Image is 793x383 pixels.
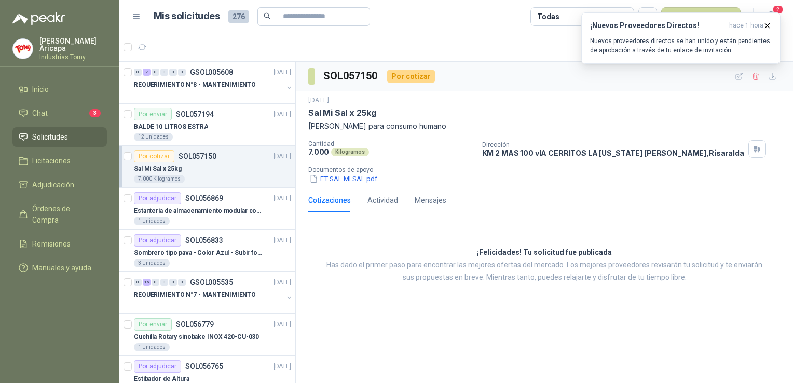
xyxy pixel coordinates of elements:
[185,363,223,370] p: SOL056765
[134,259,170,267] div: 3 Unidades
[134,133,173,141] div: 12 Unidades
[169,69,177,76] div: 0
[143,69,151,76] div: 2
[415,195,446,206] div: Mensajes
[308,166,789,173] p: Documentos de apoyo
[190,69,233,76] p: GSOL005608
[178,69,186,76] div: 0
[154,9,220,24] h1: Mis solicitudes
[32,155,71,167] span: Licitaciones
[179,153,216,160] p: SOL057150
[13,39,33,59] img: Company Logo
[274,194,291,203] p: [DATE]
[12,199,107,230] a: Órdenes de Compra
[308,140,474,147] p: Cantidad
[331,148,369,156] div: Kilogramos
[590,21,725,30] h3: ¡Nuevos Proveedores Directos!
[134,279,142,286] div: 0
[32,203,97,226] span: Órdenes de Compra
[537,11,559,22] div: Todas
[185,195,223,202] p: SOL056869
[39,54,107,60] p: Industrias Tomy
[308,95,329,105] p: [DATE]
[323,68,379,84] h3: SOL057150
[772,5,784,15] span: 2
[134,290,256,300] p: REQUERIMIENTO N°7 - MANTENIMIENTO
[12,258,107,278] a: Manuales y ayuda
[274,362,291,372] p: [DATE]
[134,343,170,351] div: 1 Unidades
[119,146,295,188] a: Por cotizarSOL057150[DATE] Sal Mi Sal x 25kg7.000 Kilogramos
[32,107,48,119] span: Chat
[228,10,249,23] span: 276
[152,69,159,76] div: 0
[176,111,214,118] p: SOL057194
[308,195,351,206] div: Cotizaciones
[134,248,263,258] p: Sombrero tipo pava - Color Azul - Subir foto
[169,279,177,286] div: 0
[264,12,271,20] span: search
[134,175,185,183] div: 7.000 Kilogramos
[134,217,170,225] div: 1 Unidades
[185,237,223,244] p: SOL056833
[322,259,767,284] p: Has dado el primer paso para encontrar las mejores ofertas del mercado. Los mejores proveedores r...
[308,147,329,156] p: 7.000
[134,276,293,309] a: 0 15 0 0 0 0 GSOL005535[DATE] REQUERIMIENTO N°7 - MANTENIMIENTO
[274,67,291,77] p: [DATE]
[32,238,71,250] span: Remisiones
[119,314,295,356] a: Por enviarSOL056779[DATE] Cuchilla Rotary sinobake INOX 420-CU-0301 Unidades
[274,110,291,119] p: [DATE]
[143,279,151,286] div: 15
[119,104,295,146] a: Por enviarSOL057194[DATE] BALDE 10 LITROS ESTRA12 Unidades
[482,148,744,157] p: KM 2 MAS 100 vIA CERRITOS LA [US_STATE] [PERSON_NAME] , Risaralda
[477,247,612,259] h3: ¡Felicidades! Tu solicitud fue publicada
[387,70,435,83] div: Por cotizar
[32,84,49,95] span: Inicio
[581,12,781,64] button: ¡Nuevos Proveedores Directos!hace 1 hora Nuevos proveedores directos se han unido y están pendien...
[32,131,68,143] span: Solicitudes
[762,7,781,26] button: 2
[274,152,291,161] p: [DATE]
[160,279,168,286] div: 0
[134,122,208,132] p: BALDE 10 LITROS ESTRA
[12,79,107,99] a: Inicio
[134,164,182,174] p: Sal Mi Sal x 25kg
[134,69,142,76] div: 0
[12,103,107,123] a: Chat3
[134,66,293,99] a: 0 2 0 0 0 0 GSOL005608[DATE] REQUERIMIENTO N°8 - MANTENIMIENTO
[134,80,256,90] p: REQUERIMIENTO N°8 - MANTENIMIENTO
[119,188,295,230] a: Por adjudicarSOL056869[DATE] Estantería de almacenamiento modular con organizadores abiertos1 Uni...
[12,234,107,254] a: Remisiones
[190,279,233,286] p: GSOL005535
[729,21,763,30] span: hace 1 hora
[12,127,107,147] a: Solicitudes
[160,69,168,76] div: 0
[134,192,181,204] div: Por adjudicar
[590,36,772,55] p: Nuevos proveedores directos se han unido y están pendientes de aprobación a través de tu enlace d...
[134,206,263,216] p: Estantería de almacenamiento modular con organizadores abiertos
[482,141,744,148] p: Dirección
[661,7,741,26] button: Nueva solicitud
[134,318,172,331] div: Por enviar
[176,321,214,328] p: SOL056779
[119,230,295,272] a: Por adjudicarSOL056833[DATE] Sombrero tipo pava - Color Azul - Subir foto3 Unidades
[152,279,159,286] div: 0
[367,195,398,206] div: Actividad
[134,108,172,120] div: Por enviar
[12,12,65,25] img: Logo peakr
[12,175,107,195] a: Adjudicación
[134,234,181,247] div: Por adjudicar
[134,360,181,373] div: Por adjudicar
[134,332,259,342] p: Cuchilla Rotary sinobake INOX 420-CU-030
[178,279,186,286] div: 0
[12,151,107,171] a: Licitaciones
[134,150,174,162] div: Por cotizar
[274,278,291,288] p: [DATE]
[308,120,781,132] p: [PERSON_NAME] para consumo humano
[308,173,378,184] button: FT SAL MI SAL.pdf
[39,37,107,52] p: [PERSON_NAME] Aricapa
[89,109,101,117] span: 3
[274,320,291,330] p: [DATE]
[274,236,291,245] p: [DATE]
[32,179,74,190] span: Adjudicación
